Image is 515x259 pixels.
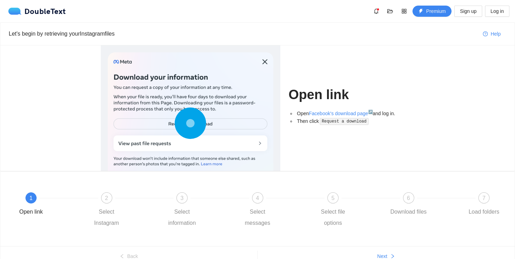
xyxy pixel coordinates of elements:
img: logo [8,8,24,15]
button: appstore [399,6,410,17]
span: 2 [105,195,108,201]
span: 1 [30,195,33,201]
span: 6 [407,195,410,201]
span: bell [371,8,381,14]
li: Then click [296,117,415,125]
span: Sign up [460,7,476,15]
div: Select Instagram [86,206,127,229]
span: folder-open [385,8,395,14]
div: Let's begin by retrieving your Instagram files [9,29,477,38]
span: 3 [181,195,184,201]
button: Log in [485,6,509,17]
button: thunderboltPremium [412,6,452,17]
li: Open and log in. [296,110,415,117]
button: Sign up [454,6,482,17]
button: folder-open [385,6,396,17]
a: Facebook's download page↗ [309,111,373,116]
div: 5Select file options [313,192,388,229]
span: question-circle [483,31,488,37]
button: question-circleHelp [477,28,506,39]
div: Select information [162,206,202,229]
div: Download files [390,206,426,217]
span: Help [491,30,501,38]
span: Log in [491,7,504,15]
div: 3Select information [162,192,237,229]
div: 2Select Instagram [86,192,162,229]
button: bell [371,6,382,17]
div: Load folders [469,206,499,217]
div: 4Select messages [237,192,313,229]
a: logoDoubleText [8,8,66,15]
span: Premium [426,7,446,15]
h1: Open link [289,87,415,103]
div: Select messages [237,206,278,229]
div: DoubleText [8,8,66,15]
div: 6Download files [388,192,464,217]
div: 7Load folders [464,192,504,217]
sup: ↗ [368,110,373,114]
span: 4 [256,195,259,201]
div: Open link [19,206,43,217]
span: appstore [399,8,409,14]
span: 7 [483,195,486,201]
div: 1Open link [11,192,86,217]
div: Select file options [313,206,353,229]
span: thunderbolt [418,9,423,14]
code: Request a download [320,118,369,125]
span: 5 [332,195,335,201]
